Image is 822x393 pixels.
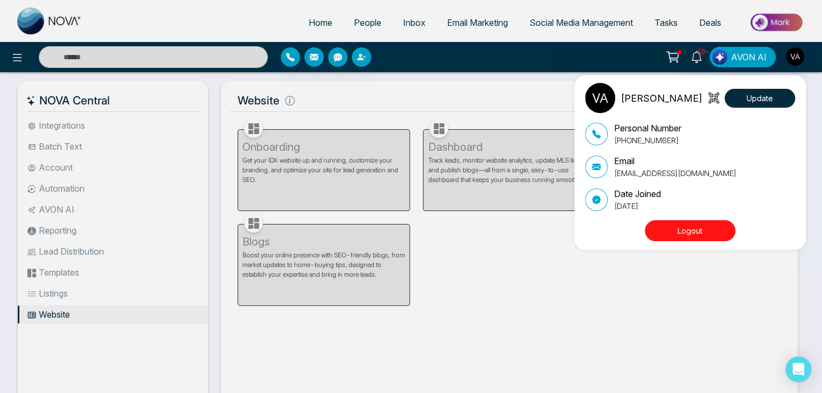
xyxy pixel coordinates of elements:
[614,200,661,212] p: [DATE]
[614,135,681,146] p: [PHONE_NUMBER]
[614,187,661,200] p: Date Joined
[785,356,811,382] div: Open Intercom Messenger
[614,155,736,167] p: Email
[614,167,736,179] p: [EMAIL_ADDRESS][DOMAIN_NAME]
[645,220,735,241] button: Logout
[621,91,702,106] p: [PERSON_NAME]
[725,89,795,108] button: Update
[614,122,681,135] p: Personal Number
